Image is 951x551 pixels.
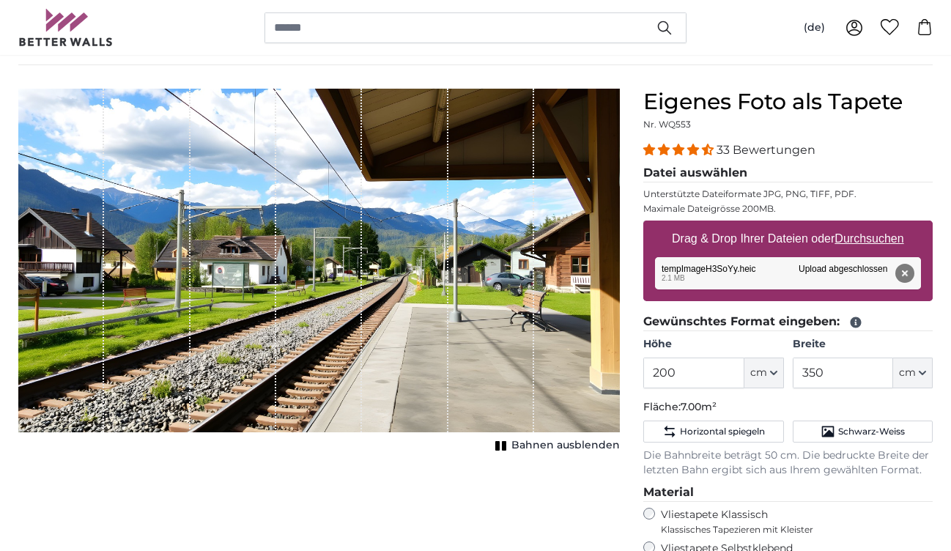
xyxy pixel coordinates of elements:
span: Schwarz-Weiss [838,426,905,437]
h1: Eigenes Foto als Tapete [643,89,933,115]
p: Maximale Dateigrösse 200MB. [643,203,933,215]
label: Breite [793,337,933,352]
div: 1 of 1 [18,89,620,456]
p: Fläche: [643,400,933,415]
u: Durchsuchen [835,232,904,245]
span: Bahnen ausblenden [511,438,620,453]
p: Die Bahnbreite beträgt 50 cm. Die bedruckte Breite der letzten Bahn ergibt sich aus Ihrem gewählt... [643,448,933,478]
legend: Datei auswählen [643,164,933,182]
p: Unterstützte Dateiformate JPG, PNG, TIFF, PDF. [643,188,933,200]
legend: Gewünschtes Format eingeben: [643,313,933,331]
span: 7.00m² [681,400,717,413]
span: Nr. WQ553 [643,119,691,130]
span: 33 Bewertungen [717,143,815,157]
button: cm [744,358,784,388]
label: Vliestapete Klassisch [661,508,920,536]
label: Höhe [643,337,783,352]
img: Betterwalls [18,9,114,46]
span: Horizontal spiegeln [680,426,765,437]
span: cm [750,366,767,380]
button: cm [893,358,933,388]
button: (de) [792,15,837,41]
span: Klassisches Tapezieren mit Kleister [661,524,920,536]
button: Horizontal spiegeln [643,421,783,443]
button: Schwarz-Weiss [793,421,933,443]
label: Drag & Drop Ihrer Dateien oder [666,224,910,254]
legend: Material [643,484,933,502]
span: 4.33 stars [643,143,717,157]
button: Bahnen ausblenden [491,435,620,456]
span: cm [899,366,916,380]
